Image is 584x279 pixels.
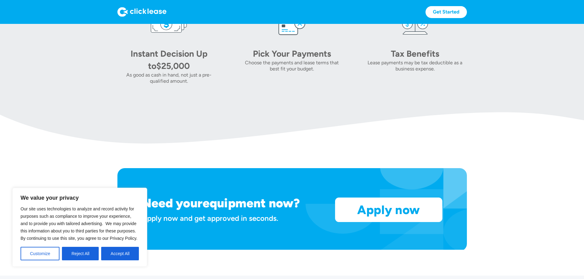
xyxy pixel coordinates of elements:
[335,198,442,222] a: Apply now
[21,194,139,202] p: We value your privacy
[142,213,328,224] div: Apply now and get approved in seconds.
[21,247,59,260] button: Customize
[131,48,208,71] div: Instant Decision Up to
[12,188,147,267] div: We value your privacy
[117,7,166,17] img: Logo
[156,61,190,71] div: $25,000
[101,247,139,260] button: Accept All
[372,47,458,60] div: Tax Benefits
[203,196,300,210] h1: equipment now?
[21,206,137,241] span: Our site uses technologies to analyze and record activity for purposes such as compliance to impr...
[117,72,221,84] div: As good as cash in hand, not just a pre-qualified amount.
[240,60,344,72] div: Choose the payments and lease terms that best fit your budget.
[426,6,467,18] a: Get Started
[249,47,335,60] div: Pick Your Payments
[62,247,99,260] button: Reject All
[363,60,467,72] div: Lease payments may be tax deductible as a business expense.
[142,196,203,210] h1: Need your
